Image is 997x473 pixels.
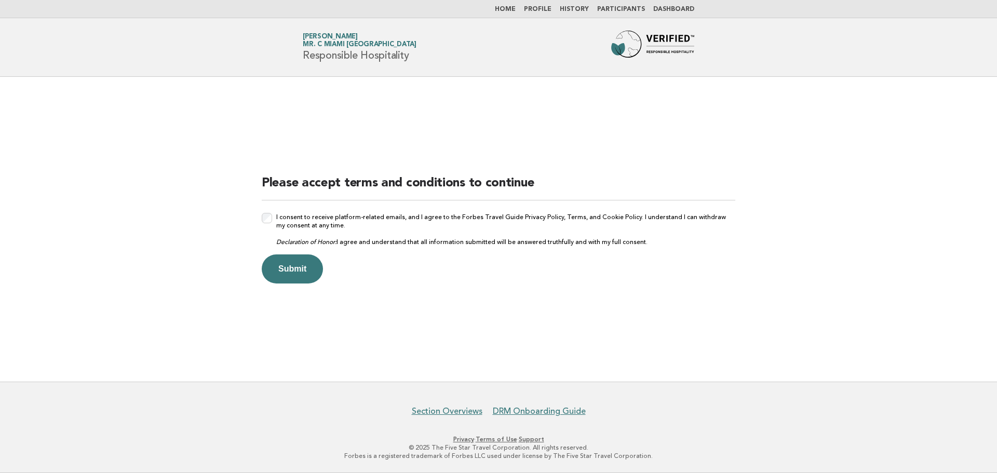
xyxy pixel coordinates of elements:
a: Dashboard [653,6,694,12]
h1: Responsible Hospitality [303,34,416,61]
img: Forbes Travel Guide [611,31,694,64]
a: Privacy [453,436,474,443]
a: History [560,6,589,12]
p: · · [181,435,816,443]
button: Submit [262,254,323,283]
a: Section Overviews [412,406,482,416]
a: [PERSON_NAME]Mr. C Miami [GEOGRAPHIC_DATA] [303,33,416,48]
a: Participants [597,6,645,12]
a: Terms of Use [476,436,517,443]
em: Declaration of Honor: [276,238,336,246]
a: Profile [524,6,551,12]
h2: Please accept terms and conditions to continue [262,175,735,200]
label: I consent to receive platform-related emails, and I agree to the Forbes Travel Guide Privacy Poli... [276,213,735,246]
a: Home [495,6,516,12]
a: Support [519,436,544,443]
span: Mr. C Miami [GEOGRAPHIC_DATA] [303,42,416,48]
p: © 2025 The Five Star Travel Corporation. All rights reserved. [181,443,816,452]
a: DRM Onboarding Guide [493,406,586,416]
p: Forbes is a registered trademark of Forbes LLC used under license by The Five Star Travel Corpora... [181,452,816,460]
